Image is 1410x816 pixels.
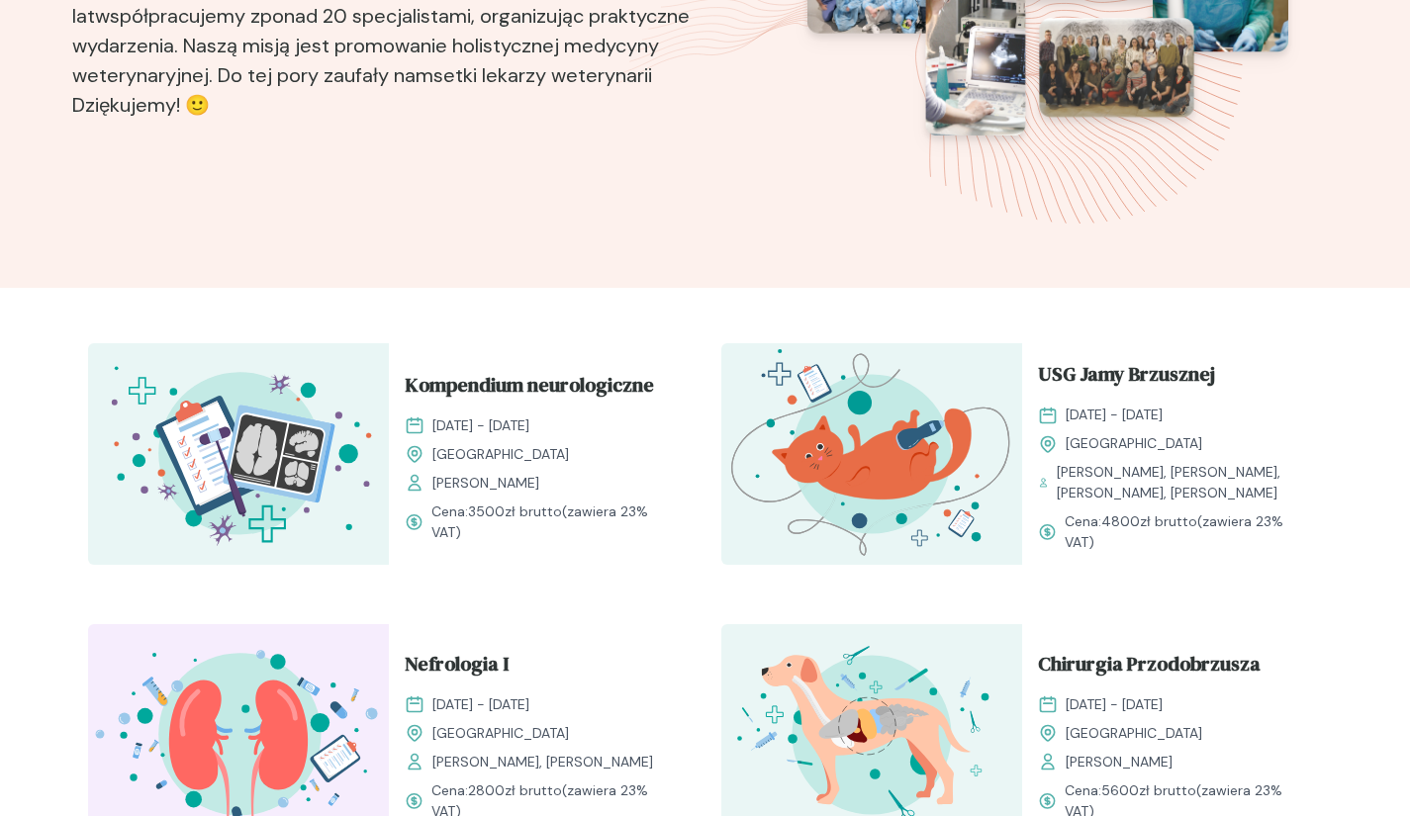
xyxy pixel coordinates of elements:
[1101,512,1197,530] span: 4800 zł brutto
[405,649,674,686] a: Nefrologia I
[1065,511,1307,553] span: Cena: (zawiera 23% VAT)
[432,415,529,436] span: [DATE] - [DATE]
[1066,405,1163,425] span: [DATE] - [DATE]
[88,343,389,565] img: Z2B805bqstJ98kzs_Neuro_T.svg
[1038,359,1215,397] span: USG Jamy Brzusznej
[405,649,509,686] span: Nefrologia I
[721,343,1022,565] img: ZpbG_h5LeNNTxNnP_USG_JB_T.svg
[1066,694,1163,715] span: [DATE] - [DATE]
[405,370,674,408] a: Kompendium neurologiczne
[1038,649,1307,686] a: Chirurgia Przodobrzusza
[432,723,569,744] span: [GEOGRAPHIC_DATA]
[1038,359,1307,397] a: USG Jamy Brzusznej
[405,370,654,408] span: Kompendium neurologiczne
[432,473,539,494] span: [PERSON_NAME]
[432,752,653,772] span: [PERSON_NAME], [PERSON_NAME]
[432,444,569,465] span: [GEOGRAPHIC_DATA]
[468,502,562,520] span: 3500 zł brutto
[433,62,652,88] b: setki lekarzy weterynarii
[432,694,529,715] span: [DATE] - [DATE]
[260,3,471,29] b: ponad 20 specjalistami
[1038,649,1261,686] span: Chirurgia Przodobrzusza
[1066,433,1202,454] span: [GEOGRAPHIC_DATA]
[1101,781,1196,799] span: 5600 zł brutto
[1066,752,1173,772] span: [PERSON_NAME]
[468,781,562,799] span: 2800 zł brutto
[1057,462,1307,503] span: [PERSON_NAME], [PERSON_NAME], [PERSON_NAME], [PERSON_NAME]
[1066,723,1202,744] span: [GEOGRAPHIC_DATA]
[431,501,674,543] span: Cena: (zawiera 23% VAT)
